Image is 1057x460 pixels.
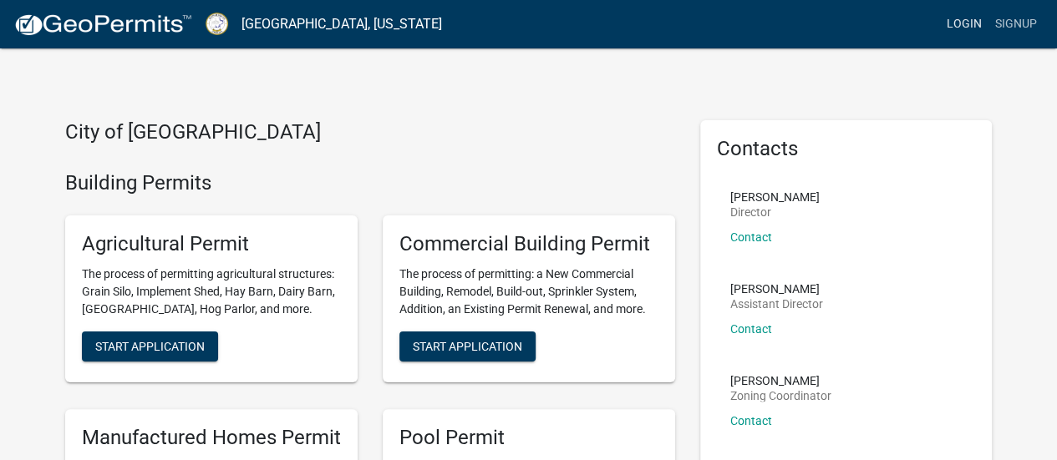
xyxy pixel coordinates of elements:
[82,426,341,450] h5: Manufactured Homes Permit
[399,265,658,318] p: The process of permitting: a New Commercial Building, Remodel, Build-out, Sprinkler System, Addit...
[399,232,658,256] h5: Commercial Building Permit
[95,340,205,353] span: Start Application
[65,120,675,144] h4: City of [GEOGRAPHIC_DATA]
[940,8,988,40] a: Login
[717,137,976,161] h5: Contacts
[82,265,341,318] p: The process of permitting agricultural structures: Grain Silo, Implement Shed, Hay Barn, Dairy Ba...
[730,390,831,402] p: Zoning Coordinator
[82,331,218,361] button: Start Application
[399,426,658,450] h5: Pool Permit
[730,206,820,218] p: Director
[413,340,522,353] span: Start Application
[730,191,820,203] p: [PERSON_NAME]
[730,230,772,244] a: Contact
[730,375,831,387] p: [PERSON_NAME]
[399,331,536,361] button: Start Application
[988,8,1044,40] a: Signup
[730,322,772,336] a: Contact
[241,10,442,38] a: [GEOGRAPHIC_DATA], [US_STATE]
[65,171,675,195] h4: Building Permits
[82,232,341,256] h5: Agricultural Permit
[730,283,823,295] p: [PERSON_NAME]
[730,298,823,310] p: Assistant Director
[206,13,228,35] img: Putnam County, Georgia
[730,414,772,427] a: Contact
